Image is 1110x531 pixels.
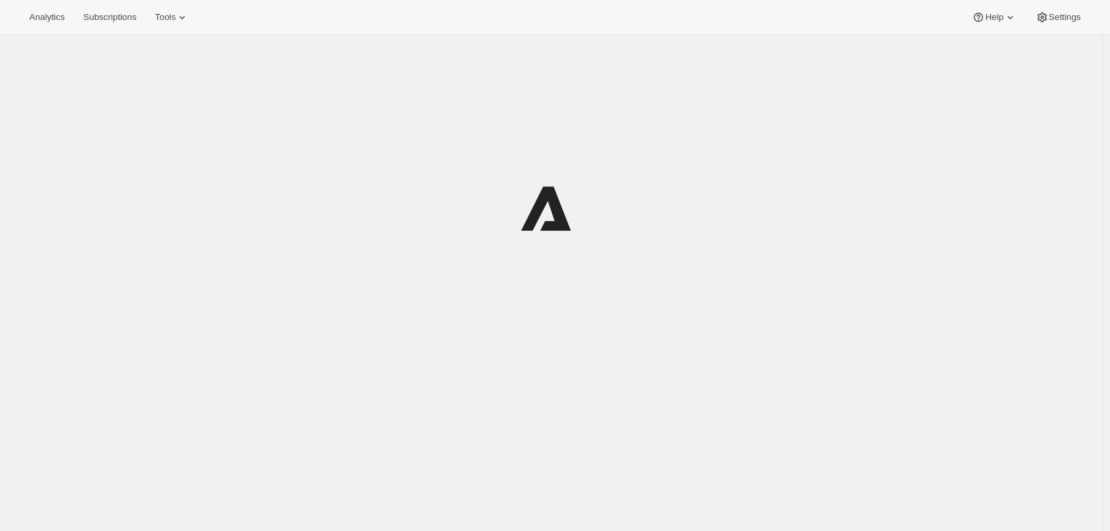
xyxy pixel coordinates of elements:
[985,12,1003,23] span: Help
[29,12,64,23] span: Analytics
[83,12,136,23] span: Subscriptions
[21,8,72,27] button: Analytics
[75,8,144,27] button: Subscriptions
[964,8,1024,27] button: Help
[155,12,175,23] span: Tools
[1049,12,1081,23] span: Settings
[1028,8,1089,27] button: Settings
[147,8,197,27] button: Tools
